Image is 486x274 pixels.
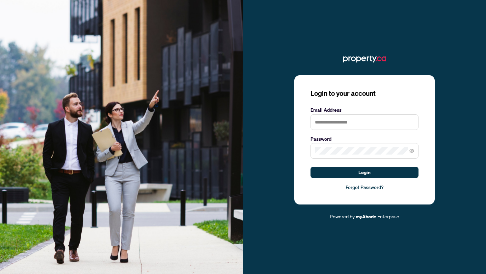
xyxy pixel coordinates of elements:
[358,167,371,178] span: Login
[310,89,418,98] h3: Login to your account
[310,135,418,143] label: Password
[343,54,386,64] img: ma-logo
[377,213,399,219] span: Enterprise
[310,167,418,178] button: Login
[310,184,418,191] a: Forgot Password?
[310,106,418,114] label: Email Address
[330,213,355,219] span: Powered by
[409,148,414,153] span: eye-invisible
[356,213,376,220] a: myAbode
